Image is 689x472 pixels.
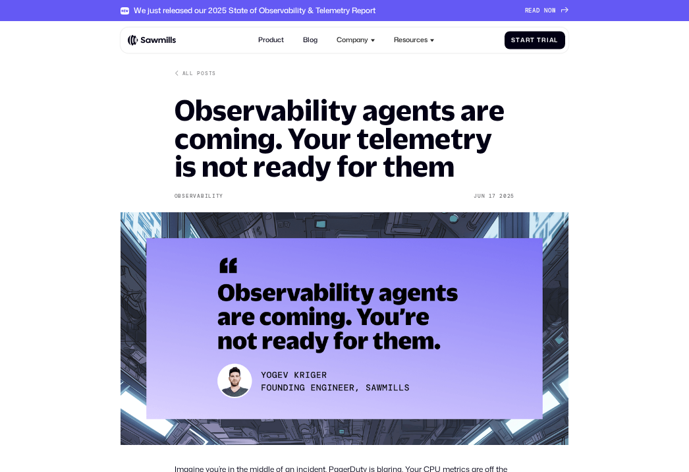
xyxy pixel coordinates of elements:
[474,193,485,199] div: Jun
[121,212,568,445] img: Observability agents are coming. Your telemetry is not ready for them
[552,7,556,15] span: W
[394,36,427,45] div: Resources
[528,7,532,15] span: E
[253,31,289,49] a: Product
[511,36,516,44] span: S
[548,7,552,15] span: O
[175,70,216,76] a: All posts
[175,96,514,180] h1: Observability agents are coming. Your telemetry is not ready for them
[520,36,526,44] span: a
[544,7,548,15] span: N
[530,36,535,44] span: t
[554,36,558,44] span: l
[337,36,368,45] div: Company
[549,36,555,44] span: a
[537,36,541,44] span: T
[505,32,565,49] a: StartTrial
[134,6,375,15] div: We just released our 2025 State of Observability & Telemetry Report
[389,31,439,49] div: Resources
[525,7,568,15] a: READNOW
[516,36,520,44] span: t
[182,70,216,76] div: All posts
[526,36,531,44] span: r
[525,7,529,15] span: R
[541,36,547,44] span: r
[499,193,514,199] div: 2025
[547,36,549,44] span: i
[532,7,536,15] span: A
[536,7,540,15] span: D
[175,193,223,199] div: Observability
[298,31,323,49] a: Blog
[331,31,380,49] div: Company
[489,193,496,199] div: 17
